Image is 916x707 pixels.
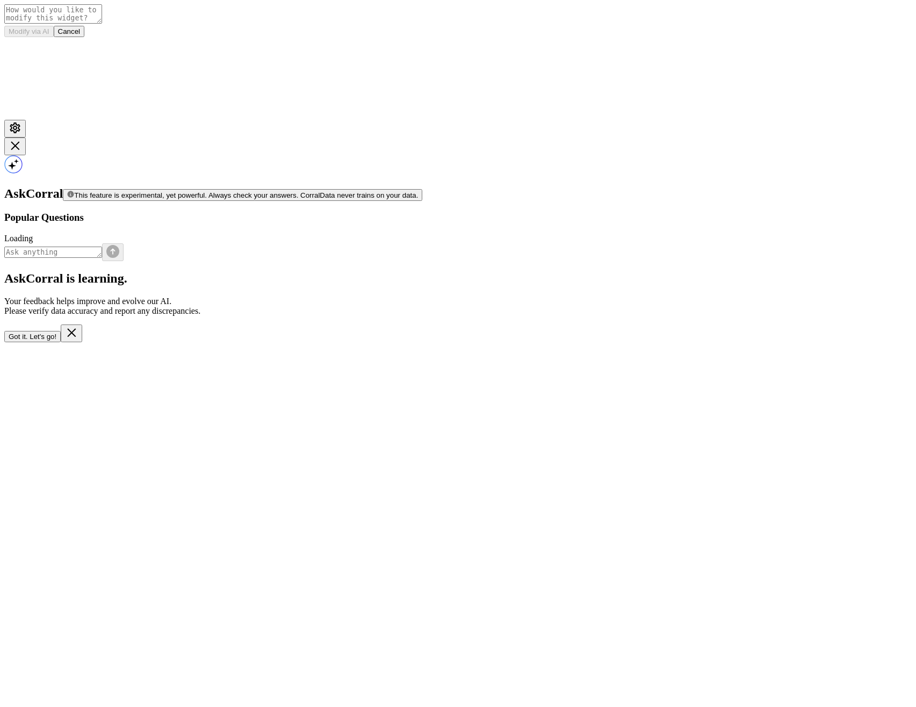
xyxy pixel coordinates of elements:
[4,26,54,37] button: Modify via AI
[74,191,418,199] span: This feature is experimental, yet powerful. Always check your answers. CorralData never trains on...
[4,331,61,342] button: Got it. Let's go!
[54,26,85,37] button: Cancel
[63,189,422,201] button: This feature is experimental, yet powerful. Always check your answers. CorralData never trains on...
[4,271,912,286] h2: AskCorral is learning.
[4,212,912,223] h3: Popular Questions
[4,186,63,200] span: AskCorral
[4,297,912,316] p: Your feedback helps improve and evolve our AI. Please verify data accuracy and report any discrep...
[4,234,912,243] div: Loading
